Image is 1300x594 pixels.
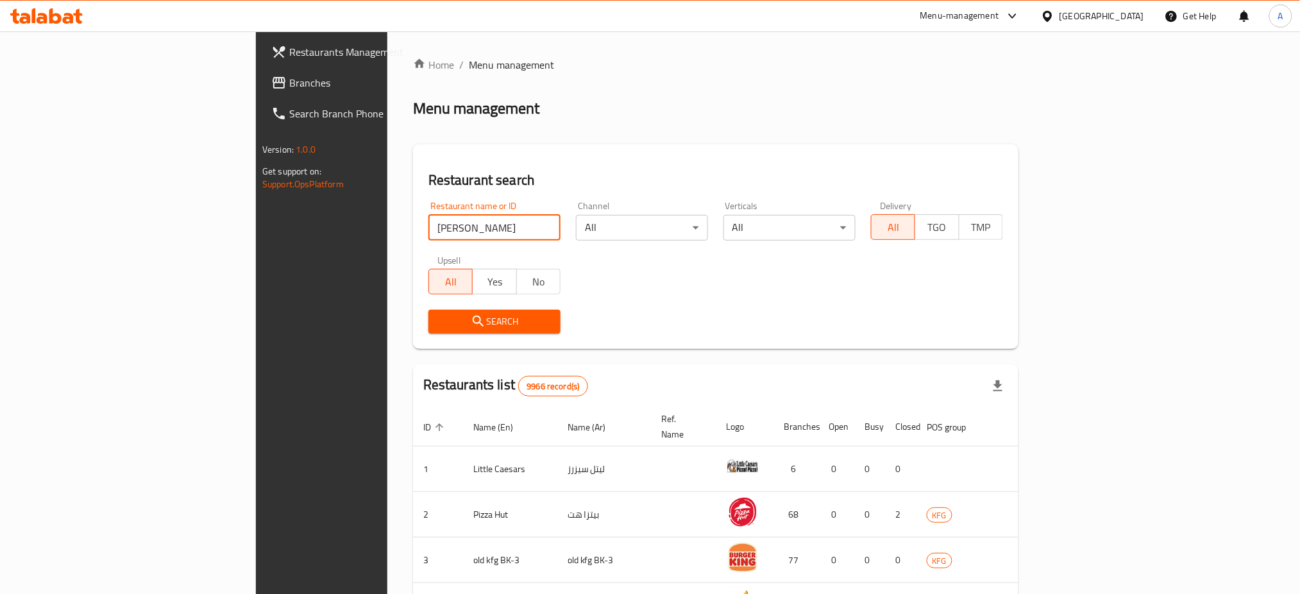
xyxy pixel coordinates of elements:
span: Name (En) [473,420,530,435]
div: Menu-management [920,8,999,24]
span: Restaurants Management [289,44,463,60]
th: Closed [886,407,916,446]
td: 0 [886,446,916,492]
div: [GEOGRAPHIC_DATA] [1059,9,1144,23]
h2: Menu management [413,98,539,119]
a: Restaurants Management [261,37,473,67]
th: Branches [774,407,819,446]
td: 6 [774,446,819,492]
span: Menu management [469,57,554,72]
td: Little Caesars [463,446,557,492]
div: All [723,215,856,241]
span: ID [423,420,448,435]
a: Search Branch Phone [261,98,473,129]
td: 0 [819,538,855,583]
img: Little Caesars [727,450,759,482]
span: Search Branch Phone [289,106,463,121]
a: Branches [261,67,473,98]
td: 77 [774,538,819,583]
a: Support.OpsPlatform [262,176,344,192]
h2: Restaurants list [423,375,588,396]
td: 68 [774,492,819,538]
div: Export file [983,371,1013,402]
span: 1.0.0 [296,141,316,158]
span: A [1278,9,1283,23]
span: All [877,218,910,237]
span: All [434,273,468,291]
h2: Restaurant search [428,171,1003,190]
span: TMP [965,218,998,237]
img: Pizza Hut [727,496,759,528]
span: Branches [289,75,463,90]
span: POS group [927,420,983,435]
span: Ref. Name [662,411,701,442]
td: 0 [855,446,886,492]
input: Search for restaurant name or ID.. [428,215,561,241]
button: No [516,269,561,294]
span: Search [439,314,550,330]
button: Yes [472,269,516,294]
span: KFG [927,508,952,523]
span: No [522,273,555,291]
th: Open [819,407,855,446]
th: Busy [855,407,886,446]
button: All [428,269,473,294]
span: TGO [920,218,954,237]
td: Pizza Hut [463,492,557,538]
button: TGO [915,214,959,240]
img: old kfg BK-3 [727,541,759,573]
div: All [576,215,708,241]
span: Yes [478,273,511,291]
button: All [871,214,915,240]
span: KFG [927,554,952,568]
button: Search [428,310,561,334]
td: old kfg BK-3 [557,538,652,583]
td: 0 [855,538,886,583]
button: TMP [959,214,1003,240]
td: بيتزا هت [557,492,652,538]
span: Name (Ar) [568,420,622,435]
label: Upsell [437,256,461,265]
td: 0 [819,446,855,492]
td: 0 [819,492,855,538]
td: ليتل سيزرز [557,446,652,492]
label: Delivery [880,201,912,210]
span: Get support on: [262,163,321,180]
td: old kfg BK-3 [463,538,557,583]
div: Total records count [518,376,587,396]
td: 2 [886,492,916,538]
span: Version: [262,141,294,158]
span: 9966 record(s) [519,380,587,393]
nav: breadcrumb [413,57,1018,72]
th: Logo [716,407,774,446]
td: 0 [886,538,916,583]
td: 0 [855,492,886,538]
